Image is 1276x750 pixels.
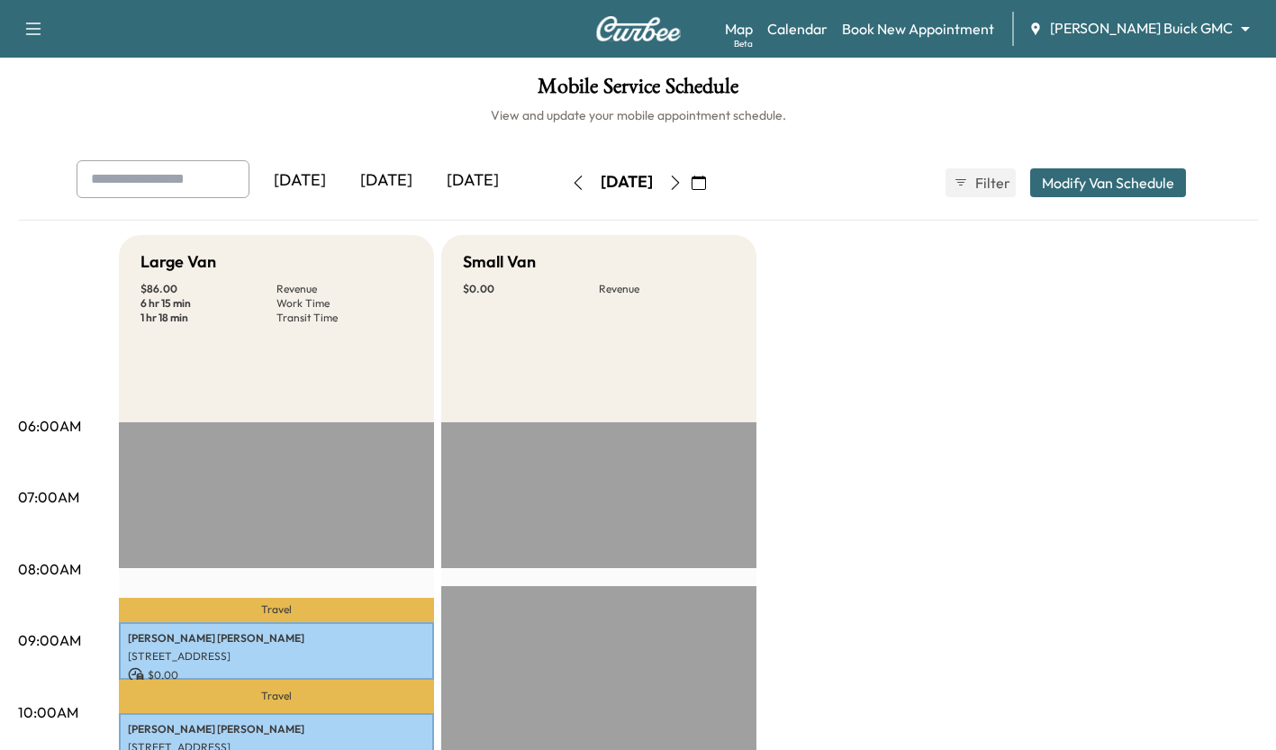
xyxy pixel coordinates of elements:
[767,18,828,40] a: Calendar
[734,37,753,50] div: Beta
[140,296,276,311] p: 6 hr 15 min
[463,282,599,296] p: $ 0.00
[601,171,653,194] div: [DATE]
[1030,168,1186,197] button: Modify Van Schedule
[128,649,425,664] p: [STREET_ADDRESS]
[18,486,79,508] p: 07:00AM
[975,172,1008,194] span: Filter
[276,282,412,296] p: Revenue
[430,160,516,202] div: [DATE]
[946,168,1016,197] button: Filter
[257,160,343,202] div: [DATE]
[140,282,276,296] p: $ 86.00
[18,76,1258,106] h1: Mobile Service Schedule
[842,18,994,40] a: Book New Appointment
[128,631,425,646] p: [PERSON_NAME] [PERSON_NAME]
[18,415,81,437] p: 06:00AM
[140,249,216,275] h5: Large Van
[599,282,735,296] p: Revenue
[1050,18,1233,39] span: [PERSON_NAME] Buick GMC
[18,106,1258,124] h6: View and update your mobile appointment schedule.
[276,311,412,325] p: Transit Time
[463,249,536,275] h5: Small Van
[119,598,434,622] p: Travel
[725,18,753,40] a: MapBeta
[276,296,412,311] p: Work Time
[18,558,81,580] p: 08:00AM
[128,667,425,683] p: $ 0.00
[18,701,78,723] p: 10:00AM
[595,16,682,41] img: Curbee Logo
[18,629,81,651] p: 09:00AM
[343,160,430,202] div: [DATE]
[119,680,434,712] p: Travel
[128,722,425,736] p: [PERSON_NAME] [PERSON_NAME]
[140,311,276,325] p: 1 hr 18 min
